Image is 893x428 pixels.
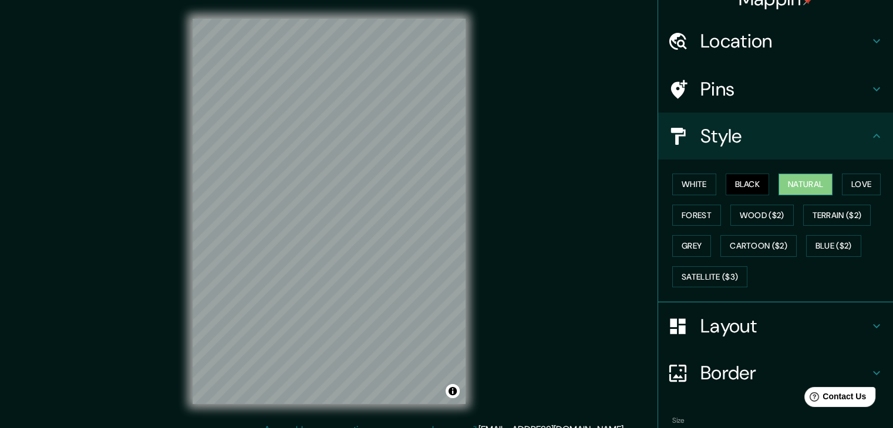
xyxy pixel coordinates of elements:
[672,235,711,257] button: Grey
[672,205,721,226] button: Forest
[700,361,870,385] h4: Border
[658,349,893,396] div: Border
[726,174,770,195] button: Black
[806,235,861,257] button: Blue ($2)
[700,124,870,148] h4: Style
[700,29,870,53] h4: Location
[803,205,871,226] button: Terrain ($2)
[446,384,460,398] button: Toggle attribution
[700,314,870,338] h4: Layout
[672,174,716,195] button: White
[658,18,893,64] div: Location
[720,235,797,257] button: Cartoon ($2)
[700,77,870,101] h4: Pins
[658,66,893,113] div: Pins
[842,174,881,195] button: Love
[658,113,893,159] div: Style
[672,416,685,426] label: Size
[788,382,880,415] iframe: Help widget launcher
[658,303,893,349] div: Layout
[193,19,466,404] canvas: Map
[730,205,794,226] button: Wood ($2)
[779,174,833,195] button: Natural
[672,266,747,288] button: Satellite ($3)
